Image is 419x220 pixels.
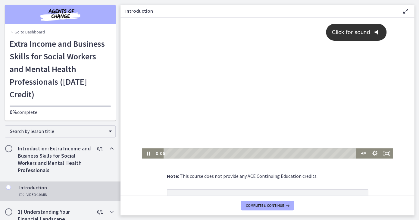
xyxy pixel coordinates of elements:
[125,7,392,14] h3: Introduction
[167,173,178,179] strong: Note
[120,17,414,159] iframe: Video Lesson
[10,108,17,115] span: 0%
[10,37,111,101] h1: Extra Income and Business Skills for Social Workers and Mental Health Professionals ([DATE] Credit)
[18,145,91,174] h2: Introduction: Extra Income and Business Skills for Social Workers and Mental Health Professionals
[10,128,106,134] span: Search by lesson title
[241,201,294,210] button: Complete & continue
[19,184,113,198] div: Introduction
[248,131,260,141] button: Show settings menu
[236,131,248,141] button: Unmute
[5,125,116,137] div: Search by lesson title
[97,208,103,215] span: 0 / 1
[24,7,96,22] img: Agents of Change
[167,172,368,180] p: : This course does not provide any ACE Continuing Education credits.
[260,131,272,141] button: Fullscreen
[10,108,111,116] p: complete
[36,191,47,198] span: · 10 min
[19,191,113,198] div: Video
[246,203,284,208] span: Complete & continue
[10,29,45,35] a: Go to Dashboard
[97,145,103,152] span: 0 / 1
